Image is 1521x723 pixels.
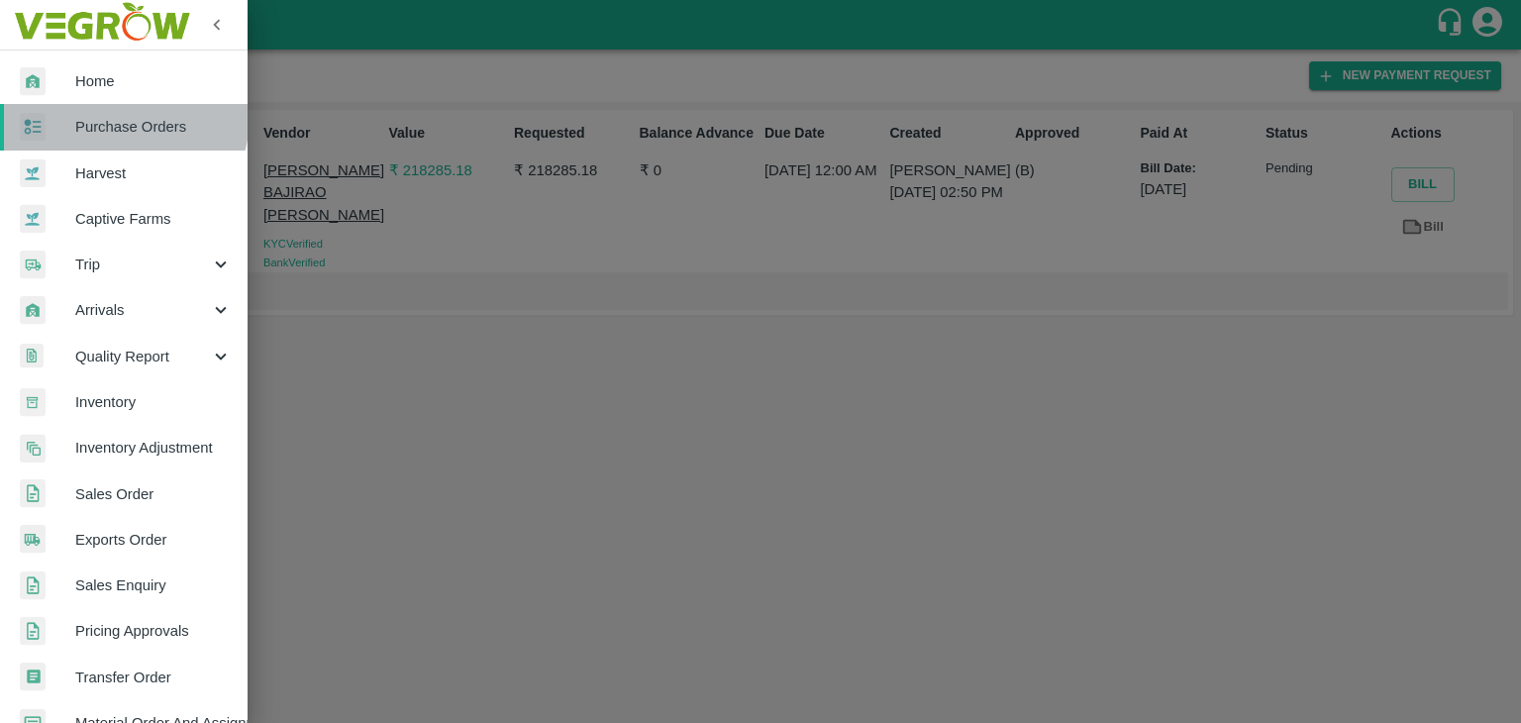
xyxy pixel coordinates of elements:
[75,483,232,505] span: Sales Order
[75,391,232,413] span: Inventory
[75,667,232,688] span: Transfer Order
[75,116,232,138] span: Purchase Orders
[20,204,46,234] img: harvest
[75,437,232,459] span: Inventory Adjustment
[20,296,46,325] img: whArrival
[20,479,46,508] img: sales
[75,620,232,642] span: Pricing Approvals
[20,434,46,463] img: inventory
[20,251,46,279] img: delivery
[75,346,210,367] span: Quality Report
[20,158,46,188] img: harvest
[75,70,232,92] span: Home
[20,617,46,646] img: sales
[75,574,232,596] span: Sales Enquiry
[20,113,46,142] img: reciept
[20,344,44,368] img: qualityReport
[20,67,46,96] img: whArrival
[20,525,46,554] img: shipments
[20,663,46,691] img: whTransfer
[75,299,210,321] span: Arrivals
[75,208,232,230] span: Captive Farms
[20,388,46,417] img: whInventory
[75,529,232,551] span: Exports Order
[20,571,46,600] img: sales
[75,254,210,275] span: Trip
[75,162,232,184] span: Harvest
